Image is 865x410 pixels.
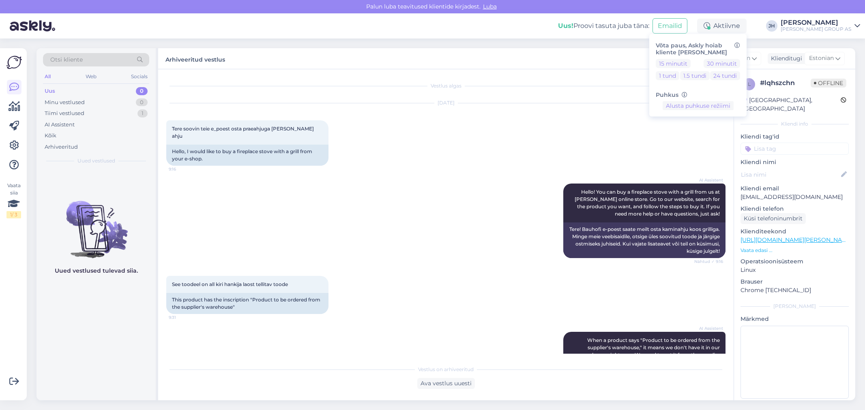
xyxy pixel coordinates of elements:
[741,120,849,128] div: Kliendi info
[741,213,806,224] div: Küsi telefoninumbrit
[129,71,149,82] div: Socials
[417,378,475,389] div: Ava vestlus uuesti
[653,18,687,34] button: Emailid
[575,189,721,217] span: Hello! You can buy a fireplace stove with a grill from us at [PERSON_NAME] online store. Go to ou...
[136,98,148,107] div: 0
[680,71,710,80] button: 1.5 tundi
[172,281,288,287] span: See toodeel on all kiri hankija laost tellitav toode
[656,71,679,80] button: 1 tund
[169,314,199,320] span: 9:31
[169,166,199,172] span: 9:16
[741,143,849,155] input: Lisa tag
[741,278,849,286] p: Brauser
[166,145,328,166] div: Hello, I would like to buy a fireplace stove with a grill from your e-shop.
[6,211,21,218] div: 1 / 3
[768,54,802,63] div: Klienditugi
[481,3,499,10] span: Luba
[50,56,83,64] span: Otsi kliente
[741,184,849,193] p: Kliendi email
[741,257,849,266] p: Operatsioonisüsteem
[781,19,851,26] div: [PERSON_NAME]
[693,325,723,331] span: AI Assistent
[710,71,740,80] button: 24 tundi
[418,366,474,373] span: Vestlus on arhiveeritud
[6,182,21,218] div: Vaata siia
[656,59,691,68] button: 15 minutit
[781,26,851,32] div: [PERSON_NAME] GROUP AS
[766,20,777,32] div: JH
[84,71,98,82] div: Web
[45,143,78,151] div: Arhiveeritud
[697,19,747,33] div: Aktiivne
[741,266,849,274] p: Linux
[45,98,85,107] div: Minu vestlused
[55,267,138,275] p: Uued vestlused tulevad siia.
[77,157,115,164] span: Uued vestlused
[693,177,723,183] span: AI Assistent
[741,303,849,310] div: [PERSON_NAME]
[743,96,841,113] div: [GEOGRAPHIC_DATA], [GEOGRAPHIC_DATA]
[136,87,148,95] div: 0
[741,158,849,167] p: Kliendi nimi
[166,293,328,314] div: This product has the inscription "Product to be ordered from the supplier's warehouse"
[811,79,846,88] span: Offline
[558,22,573,30] b: Uus!
[172,126,315,139] span: Tere soovin teie e_poest osta praeahjuga [PERSON_NAME] ahju
[741,170,839,179] input: Lisa nimi
[166,82,725,90] div: Vestlus algas
[741,286,849,295] p: Chrome [TECHNICAL_ID]
[656,91,740,98] h6: Puhkus
[693,258,723,265] span: Nähtud ✓ 9:16
[45,132,56,140] div: Kõik
[741,227,849,236] p: Klienditeekond
[741,205,849,213] p: Kliendi telefon
[45,109,84,117] div: Tiimi vestlused
[558,21,649,31] div: Proovi tasuta juba täna:
[656,42,740,56] h6: Võta paus, Askly hoiab kliente [PERSON_NAME]
[563,222,725,258] div: Tere! Bauhofi e-poest saate meilt osta kaminahju koos grilliga. Minge meie veebisaidile, otsige ü...
[165,53,225,64] label: Arhiveeritud vestlus
[741,193,849,201] p: [EMAIL_ADDRESS][DOMAIN_NAME]
[6,55,22,70] img: Askly Logo
[741,236,852,243] a: [URL][DOMAIN_NAME][PERSON_NAME]
[663,101,734,110] button: Alusta puhkuse režiimi
[166,99,725,107] div: [DATE]
[748,81,751,87] span: l
[741,132,849,141] p: Kliendi tag'id
[704,59,740,68] button: 30 minutit
[741,315,849,323] p: Märkmed
[137,109,148,117] div: 1
[809,54,834,63] span: Estonian
[781,19,860,32] a: [PERSON_NAME][PERSON_NAME] GROUP AS
[45,121,75,129] div: AI Assistent
[43,71,52,82] div: All
[741,247,849,254] p: Vaata edasi ...
[45,87,55,95] div: Uus
[760,78,811,88] div: # lqhszchn
[36,186,156,259] img: No chats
